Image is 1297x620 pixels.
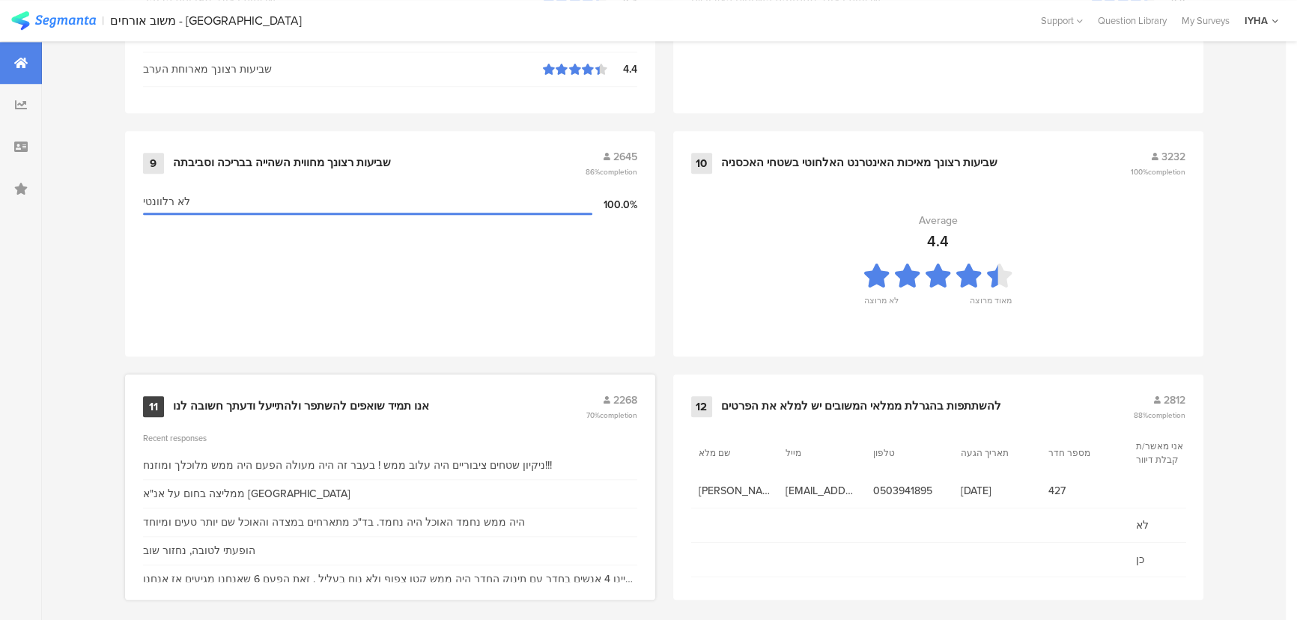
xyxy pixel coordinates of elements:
[173,399,429,414] div: אנו תמיד שואפים להשתפר ולהתייעל ודעתך חשובה לנו
[143,543,255,559] div: הופעתי לטובה, נחזור שוב
[143,61,543,77] div: שביעות רצונך מארוחת הערב
[613,149,637,165] span: 2645
[592,197,637,213] div: 100.0%
[600,410,637,421] span: completion
[786,446,853,460] section: מייל
[691,153,712,174] div: 10
[691,396,712,417] div: 12
[1041,9,1083,32] div: Support
[143,153,164,174] div: 9
[143,432,637,444] div: Recent responses
[1048,446,1116,460] section: מספר חדר
[1134,410,1185,421] span: 88%
[1048,483,1121,499] span: 427
[1161,149,1185,165] span: 3232
[873,446,941,460] section: טלפון
[1164,392,1185,408] span: 2812
[1136,552,1209,568] span: כן
[613,392,637,408] span: 2268
[600,166,637,177] span: completion
[607,61,637,77] div: 4.4
[1148,410,1185,421] span: completion
[699,446,766,460] section: שם מלא
[102,12,104,29] div: |
[1245,13,1268,28] div: IYHA
[1136,517,1209,533] span: לא
[961,446,1028,460] section: תאריך הגעה
[11,11,96,30] img: segmanta logo
[721,399,1001,414] div: להשתתפות בהגרלת ממלאי המשובים יש למלא את הפרטים
[1148,166,1185,177] span: completion
[143,458,552,473] div: ניקיון שטחים ציבוריים היה עלוב ממש ! בעבר זה היה מעולה הפעם היה ממש מלוכלך ומוזנח!!!
[586,166,637,177] span: 86%
[699,483,771,499] span: [PERSON_NAME]
[110,13,302,28] div: משוב אורחים - [GEOGRAPHIC_DATA]
[143,486,350,502] div: ממליצה בחום על אנ"א [GEOGRAPHIC_DATA]
[970,294,1012,315] div: מאוד מרוצה
[1090,13,1174,28] a: Question Library
[143,396,164,417] div: 11
[721,156,997,171] div: שביעות רצונך מאיכות האינטרנט האלחוטי בשטחי האכסניה
[961,483,1033,499] span: [DATE]
[1131,166,1185,177] span: 100%
[143,194,190,210] span: לא רלוונטי
[173,156,391,171] div: שביעות רצונך מחווית השהייה בבריכה וסביבתה
[927,230,949,252] div: 4.4
[1174,13,1237,28] a: My Surveys
[873,483,946,499] span: 0503941895
[586,410,637,421] span: 70%
[1136,440,1203,466] section: אני מאשר/ת קבלת דיוור
[143,571,637,587] div: היינו 4 אנשים בחדר עם תינוק החדר היה ממש קטן צפוף ולא נוח בעליל . זאת הפעם 6 שאנחנו מגיעים אז אנח...
[919,213,958,228] div: Average
[786,483,858,499] span: [EMAIL_ADDRESS][DOMAIN_NAME]
[864,294,899,315] div: לא מרוצה
[143,514,525,530] div: היה ממש נחמד האוכל היה נחמד. בד"כ מתארחים במצדה והאוכל שם יותר טעים ומיוחד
